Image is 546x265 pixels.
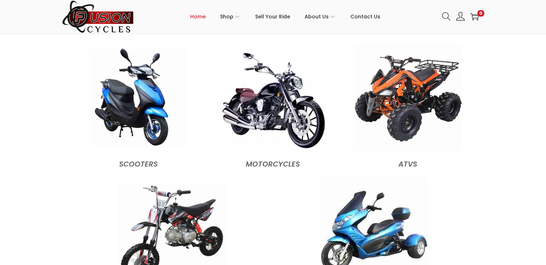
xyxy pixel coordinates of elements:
[305,8,329,26] span: About Us
[220,8,233,26] span: Shop
[134,0,437,33] nav: Primary navigation
[220,0,241,33] a: Shop
[305,0,336,33] a: About Us
[470,12,479,21] a: 0
[209,154,337,170] figcaption: MOTORCYCLES
[190,0,206,33] a: Home
[190,8,206,26] span: Home
[350,0,380,33] a: Contact Us
[75,154,202,170] figcaption: Scooters
[350,8,380,26] span: Contact Us
[255,8,290,26] span: Sell Your Ride
[255,0,290,33] a: Sell Your Ride
[344,154,471,170] figcaption: ATVs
